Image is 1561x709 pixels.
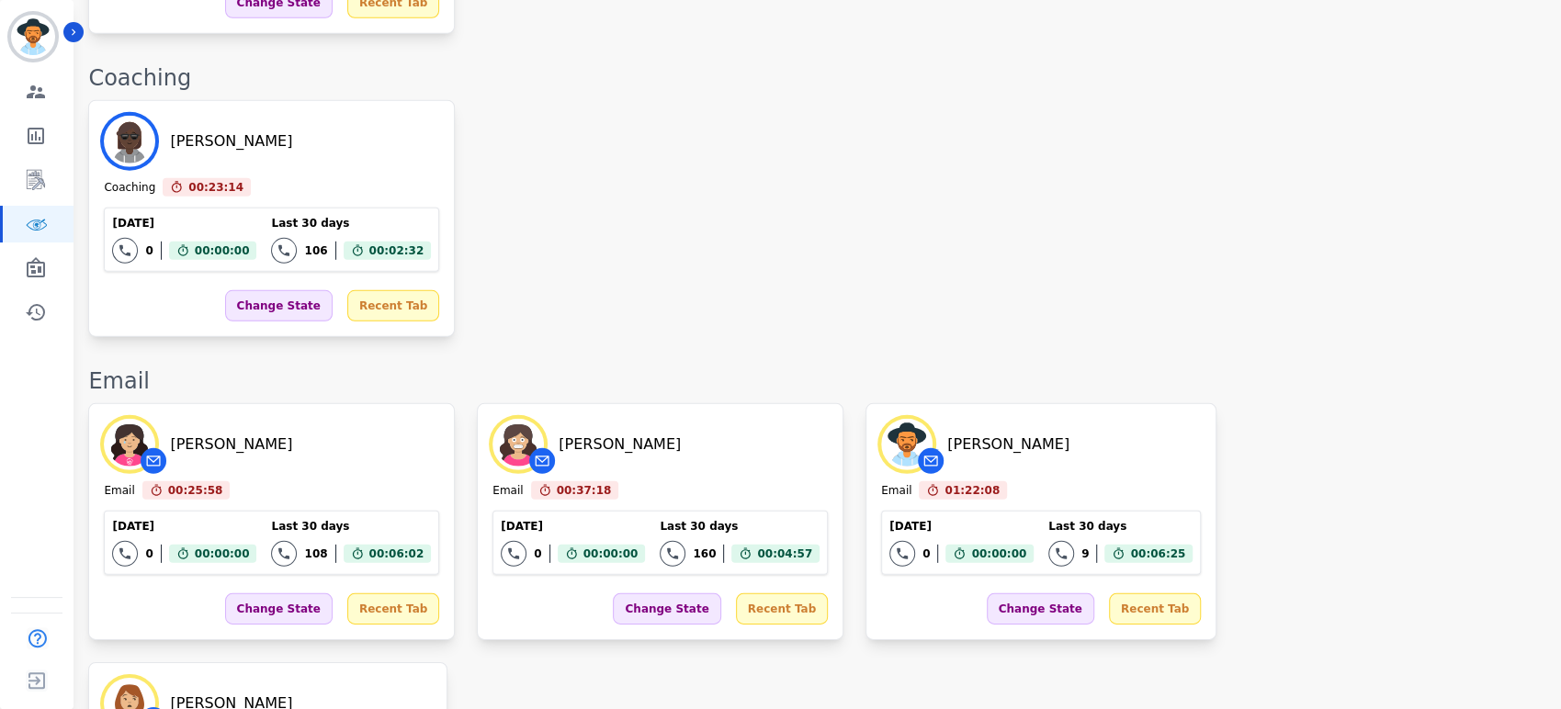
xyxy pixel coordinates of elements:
div: 0 [922,546,930,561]
div: Change State [225,290,333,321]
div: Email [881,483,911,500]
div: [DATE] [501,519,645,534]
span: 00:06:02 [369,545,424,563]
div: Email [104,483,134,500]
span: 00:00:00 [195,545,250,563]
div: [PERSON_NAME] [170,433,292,456]
span: 00:06:25 [1130,545,1185,563]
img: Bordered avatar [11,15,55,59]
div: Change State [613,593,720,625]
span: 00:00:00 [583,545,639,563]
div: Coaching [88,63,1543,93]
span: 00:23:14 [188,178,243,197]
span: 00:00:00 [195,242,250,260]
span: 00:02:32 [369,242,424,260]
div: Email [492,483,523,500]
img: Avatar [881,419,933,470]
span: 00:37:18 [557,481,612,500]
div: Recent Tab [347,290,439,321]
div: Change State [225,593,333,625]
span: 01:22:08 [945,481,1000,500]
div: Email [88,366,1543,396]
div: 0 [145,243,153,258]
div: Last 30 days [660,519,820,534]
img: Avatar [104,419,155,470]
div: Recent Tab [1109,593,1201,625]
div: 160 [693,546,716,561]
div: [PERSON_NAME] [947,433,1069,456]
div: [DATE] [112,519,256,534]
span: 00:04:57 [757,545,812,563]
div: [DATE] [889,519,1034,534]
div: [PERSON_NAME] [559,433,681,456]
div: Last 30 days [1048,519,1193,534]
div: [PERSON_NAME] [170,130,292,152]
div: 106 [304,243,327,258]
div: 9 [1081,546,1089,561]
div: 0 [145,546,153,561]
div: Coaching [104,180,155,197]
div: [DATE] [112,216,256,231]
div: 0 [534,546,541,561]
div: Recent Tab [347,593,439,625]
span: 00:00:00 [971,545,1026,563]
div: Last 30 days [271,216,431,231]
span: 00:25:58 [168,481,223,500]
div: Last 30 days [271,519,431,534]
div: Recent Tab [736,593,828,625]
img: Avatar [104,116,155,167]
div: 108 [304,546,327,561]
div: Change State [987,593,1094,625]
img: Avatar [492,419,544,470]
